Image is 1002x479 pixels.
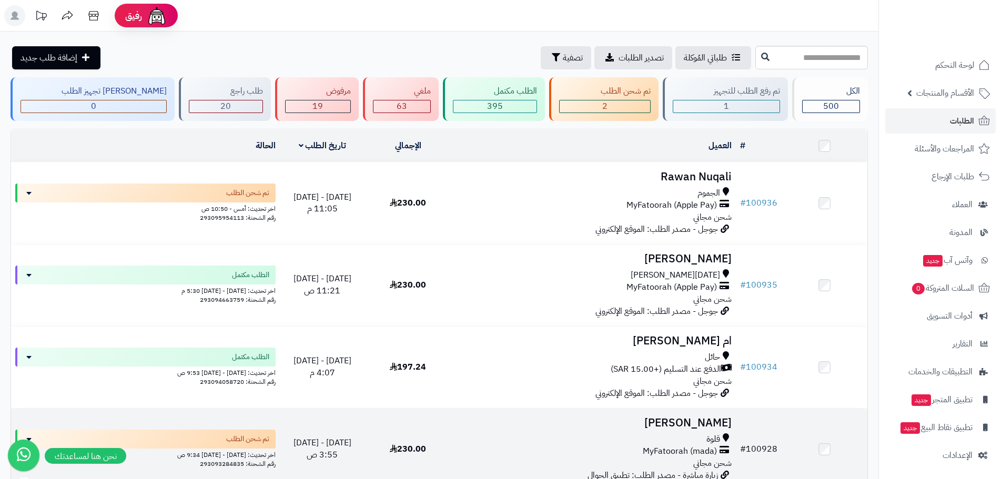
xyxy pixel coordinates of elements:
[740,361,746,373] span: #
[823,100,839,113] span: 500
[619,52,664,64] span: تصدير الطلبات
[908,364,973,379] span: التطبيقات والخدمات
[602,100,608,113] span: 2
[21,52,77,64] span: إضافة طلب جديد
[885,248,996,273] a: وآتس آبجديد
[177,77,272,121] a: طلب راجع 20
[189,100,262,113] div: 20
[693,375,732,388] span: شحن مجاني
[740,361,777,373] a: #100934
[595,305,718,318] span: جوجل - مصدر الطلب: الموقع الإلكتروني
[697,187,720,199] span: الجموم
[740,139,745,152] a: #
[899,420,973,435] span: تطبيق نقاط البيع
[293,191,351,216] span: [DATE] - [DATE] 11:05 م
[953,337,973,351] span: التقارير
[189,85,262,97] div: طلب راجع
[390,197,426,209] span: 230.00
[361,77,441,121] a: ملغي 63
[673,100,780,113] div: 1
[885,443,996,468] a: الإعدادات
[693,211,732,223] span: شحن مجاني
[226,434,269,444] span: تم شحن الطلب
[397,100,407,113] span: 63
[390,361,426,373] span: 197.24
[285,85,351,97] div: مرفوض
[563,52,583,64] span: تصفية
[740,197,777,209] a: #100936
[740,279,777,291] a: #100935
[293,436,351,461] span: [DATE] - [DATE] 3:55 ص
[932,169,974,184] span: طلبات الإرجاع
[922,253,973,268] span: وآتس آب
[453,85,537,97] div: الطلب مكتمل
[455,253,732,265] h3: [PERSON_NAME]
[709,139,732,152] a: العميل
[802,85,860,97] div: الكل
[146,5,167,26] img: ai-face.png
[626,281,717,293] span: MyFatoorah (Apple Pay)
[541,46,591,69] button: تصفية
[15,449,276,460] div: اخر تحديث: [DATE] - [DATE] 9:34 ص
[125,9,142,22] span: رفيق
[885,136,996,161] a: المراجعات والأسئلة
[923,255,943,267] span: جديد
[559,85,650,97] div: تم شحن الطلب
[885,53,996,78] a: لوحة التحكم
[226,188,269,198] span: تم شحن الطلب
[560,100,650,113] div: 2
[373,85,431,97] div: ملغي
[693,457,732,470] span: شحن مجاني
[299,139,347,152] a: تاريخ الطلب
[885,331,996,356] a: التقارير
[256,139,276,152] a: الحالة
[373,100,430,113] div: 63
[885,387,996,412] a: تطبيق المتجرجديد
[885,108,996,134] a: الطلبات
[900,422,920,434] span: جديد
[594,46,672,69] a: تصدير الطلبات
[927,309,973,323] span: أدوات التسويق
[455,171,732,183] h3: Rawan Nuqali
[28,5,54,29] a: تحديثات المنصة
[15,284,276,295] div: اخر تحديث: [DATE] - [DATE] 5:30 م
[21,100,166,113] div: 0
[916,86,974,100] span: الأقسام والمنتجات
[915,141,974,156] span: المراجعات والأسئلة
[885,303,996,329] a: أدوات التسويق
[232,270,269,280] span: الطلب مكتمل
[912,283,925,294] span: 0
[390,279,426,291] span: 230.00
[724,100,729,113] span: 1
[912,394,931,406] span: جديد
[705,351,720,363] span: حائل
[684,52,727,64] span: طلباتي المُوكلة
[935,58,974,73] span: لوحة التحكم
[885,359,996,384] a: التطبيقات والخدمات
[930,29,992,52] img: logo-2.png
[220,100,231,113] span: 20
[885,192,996,217] a: العملاء
[595,223,718,236] span: جوجل - مصدر الطلب: الموقع الإلكتروني
[8,77,177,121] a: [PERSON_NAME] تجهيز الطلب 0
[15,366,276,378] div: اخر تحديث: [DATE] - [DATE] 9:53 ص
[487,100,503,113] span: 395
[740,443,777,455] a: #100928
[595,387,718,400] span: جوجل - مصدر الطلب: الموقع الإلكتروني
[293,272,351,297] span: [DATE] - [DATE] 11:21 ص
[312,100,323,113] span: 19
[12,46,100,69] a: إضافة طلب جديد
[15,202,276,213] div: اخر تحديث: أمس - 10:50 ص
[200,377,276,386] span: رقم الشحنة: 293094058720
[740,443,746,455] span: #
[885,415,996,440] a: تطبيق نقاط البيعجديد
[453,100,537,113] div: 395
[200,459,276,468] span: رقم الشحنة: 293093284835
[200,213,276,222] span: رقم الشحنة: 293095954113
[643,445,717,457] span: MyFatoorah (mada)
[910,392,973,407] span: تطبيق المتجر
[706,433,720,445] span: قلوة
[950,114,974,128] span: الطلبات
[885,220,996,245] a: المدونة
[885,164,996,189] a: طلبات الإرجاع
